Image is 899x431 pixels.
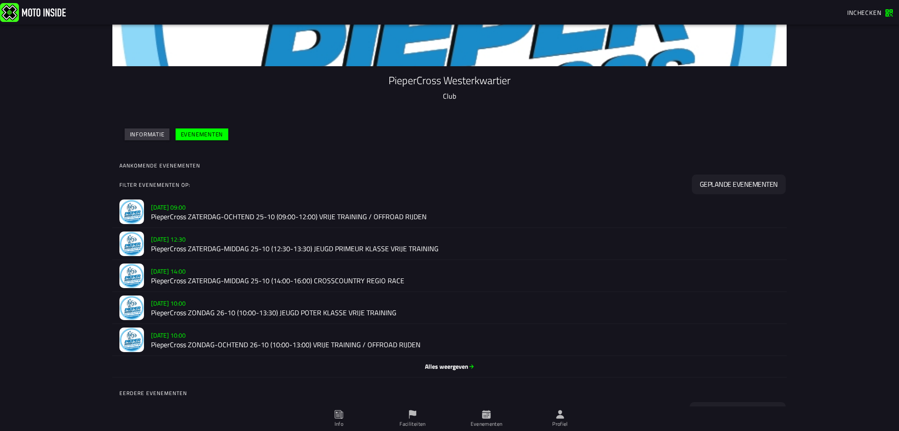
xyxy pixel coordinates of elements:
[552,420,568,428] ion-label: Profiel
[119,264,144,288] img: event-image
[119,182,691,189] ion-label: Filter evenementen op:
[125,128,169,140] ion-button: Informatie
[151,245,780,253] h2: PieperCross ZATERDAG-MIDDAG 25-10 (12:30-13:30) JEUGD PRIMEUR KLASSE VRIJE TRAINING
[151,309,780,317] h2: PieperCross ZONDAG 26-10 (10:00-13:30) JEUGD POTER KLASSE VRIJE TRAINING
[399,420,425,428] ion-label: Faciliteiten
[119,162,787,170] ion-label: Aankomende evenementen
[151,203,186,212] ion-text: [DATE] 09:00
[176,128,228,140] ion-button: Evenementen
[119,91,780,101] p: Club
[334,420,343,428] ion-label: Info
[151,267,186,276] ion-text: [DATE] 14:00
[471,420,503,428] ion-label: Evenementen
[151,277,780,285] h2: PieperCross ZATERDAG-MIDDAG 25-10 (14:00-16:00) CROSSCOUNTRY REGIO RACE
[847,8,881,17] span: Inchecken
[119,73,780,87] h1: PieperCross Westerkwartier
[843,5,897,20] a: Inchecken
[151,299,186,308] ion-text: [DATE] 10:00
[119,389,787,397] ion-label: Eerdere evenementen
[151,331,186,340] ion-text: [DATE] 10:00
[151,341,780,349] h2: PieperCross ZONDAG-OCHTEND 26-10 (10:00-13:00) VRIJE TRAINING / OFFROAD RIJDEN
[119,328,144,352] img: event-image
[119,199,144,224] img: event-image
[119,362,780,371] span: Alles weergeven
[700,181,778,188] ion-text: Geplande evenementen
[119,296,144,320] img: event-image
[151,213,780,221] h2: PieperCross ZATERDAG-OCHTEND 25-10 (09:00-12:00) VRIJE TRAINING / OFFROAD RIJDEN
[151,235,186,244] ion-text: [DATE] 12:30
[119,232,144,256] img: event-image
